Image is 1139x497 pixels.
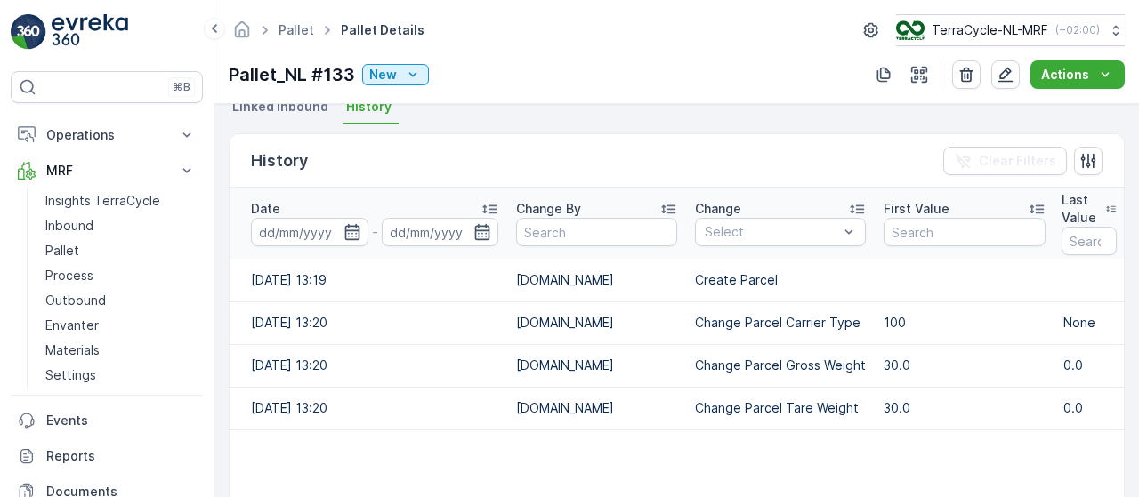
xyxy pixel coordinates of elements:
button: Clear Filters [943,147,1067,175]
p: Clear Filters [979,152,1056,170]
a: Outbound [38,288,203,313]
a: Materials [38,338,203,363]
p: Reports [46,447,196,465]
a: Pallet [279,22,314,37]
td: 0.0 [1054,387,1124,429]
img: logo_light-DOdMpM7g.png [52,14,128,50]
p: MRF [46,162,167,180]
p: Last Value [1062,191,1105,227]
p: Events [46,412,196,429]
td: [DOMAIN_NAME] [507,301,686,344]
p: History [251,148,308,173]
td: [DATE] 13:20 [230,301,507,344]
a: Settings [38,363,203,388]
img: logo [11,14,46,50]
button: MRF [11,153,203,188]
td: 0.0 [1054,344,1124,387]
p: Operations [46,126,167,144]
td: 30.0 [875,387,1054,429]
span: Pallet Details [337,21,428,39]
td: 100 [875,301,1054,344]
a: Events [11,403,203,438]
p: ( +02:00 ) [1055,23,1100,37]
p: Pallet_NL #133 [229,61,355,88]
a: Homepage [232,27,252,42]
p: ⌘B [173,80,190,94]
input: Search [884,218,1045,246]
input: Search [1062,227,1117,255]
button: Actions [1030,60,1125,89]
p: Process [45,267,93,285]
p: Date [251,200,280,218]
td: [DATE] 13:20 [230,387,507,429]
span: History [346,98,392,116]
button: TerraCycle-NL-MRF(+02:00) [896,14,1125,46]
p: Insights TerraCycle [45,192,160,210]
a: Pallet [38,238,203,263]
td: Create Parcel [686,259,875,301]
td: Change Parcel Carrier Type [686,301,875,344]
input: dd/mm/yyyy [382,218,499,246]
p: Actions [1041,66,1089,84]
p: New [369,66,397,84]
p: TerraCycle-NL-MRF [932,21,1048,39]
td: [DATE] 13:19 [230,259,507,301]
td: None [1054,301,1124,344]
p: Pallet [45,242,79,260]
button: Operations [11,117,203,153]
a: Insights TerraCycle [38,188,203,213]
img: TC_v739CUj.png [896,20,925,40]
p: Envanter [45,317,99,334]
p: Inbound [45,217,93,235]
p: - [372,221,378,243]
p: Materials [45,341,100,359]
a: Reports [11,438,203,474]
td: [DATE] 13:20 [230,344,507,387]
td: [DOMAIN_NAME] [507,344,686,387]
a: Inbound [38,213,203,238]
button: New [362,64,429,85]
p: Change [695,200,741,218]
td: [DOMAIN_NAME] [507,387,686,429]
input: dd/mm/yyyy [251,218,368,246]
p: Outbound [45,292,106,309]
p: First Value [884,200,949,218]
input: Search [516,218,677,246]
p: Change By [516,200,581,218]
span: Linked Inbound [232,98,328,116]
td: Change Parcel Tare Weight [686,387,875,429]
a: Process [38,263,203,288]
td: Change Parcel Gross Weight [686,344,875,387]
td: 30.0 [875,344,1054,387]
p: Settings [45,366,96,384]
a: Envanter [38,313,203,338]
td: [DOMAIN_NAME] [507,259,686,301]
p: Select [705,223,838,241]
